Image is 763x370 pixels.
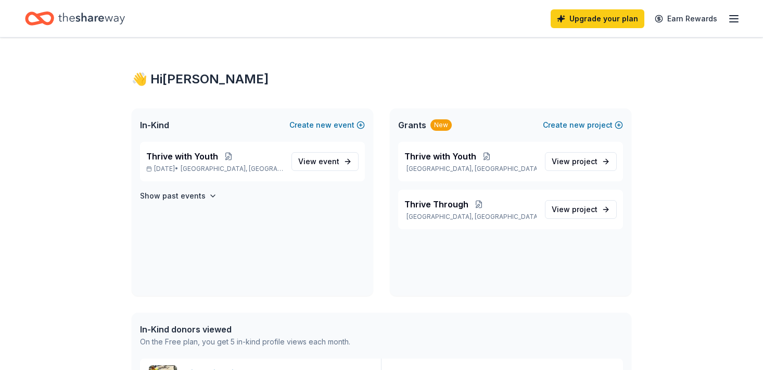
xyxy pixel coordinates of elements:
span: event [319,157,339,166]
a: View event [291,152,359,171]
div: New [430,119,452,131]
div: On the Free plan, you get 5 in-kind profile views each month. [140,336,350,348]
p: [GEOGRAPHIC_DATA], [GEOGRAPHIC_DATA] [404,165,537,173]
span: new [316,119,332,131]
button: Createnewevent [289,119,365,131]
a: View project [545,200,617,219]
span: Thrive with Youth [146,150,218,163]
div: In-Kind donors viewed [140,323,350,336]
a: Earn Rewards [648,9,723,28]
span: new [569,119,585,131]
a: Home [25,6,125,31]
span: View [298,155,339,168]
span: View [552,155,597,168]
span: In-Kind [140,119,169,131]
a: Upgrade your plan [551,9,644,28]
a: View project [545,152,617,171]
h4: Show past events [140,190,206,202]
p: [GEOGRAPHIC_DATA], [GEOGRAPHIC_DATA] [404,213,537,221]
button: Show past events [140,190,217,202]
span: Thrive with Youth [404,150,476,163]
p: [DATE] • [146,165,283,173]
span: Thrive Through [404,198,468,211]
span: project [572,205,597,214]
span: project [572,157,597,166]
span: Grants [398,119,426,131]
button: Createnewproject [543,119,623,131]
span: [GEOGRAPHIC_DATA], [GEOGRAPHIC_DATA] [181,165,283,173]
span: View [552,203,597,216]
div: 👋 Hi [PERSON_NAME] [132,71,631,88]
